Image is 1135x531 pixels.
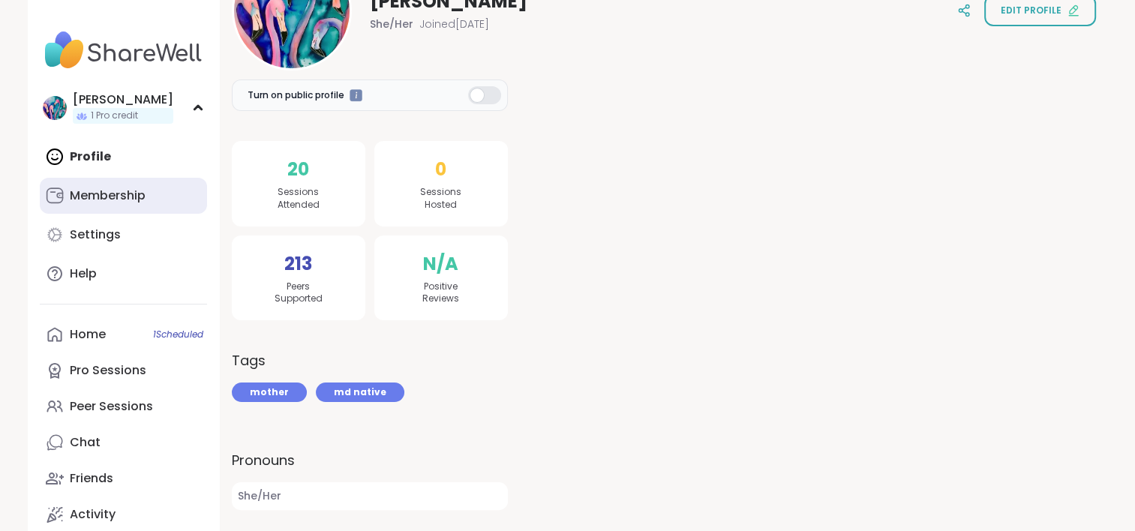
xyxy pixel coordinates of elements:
[70,326,106,343] div: Home
[153,328,203,340] span: 1 Scheduled
[232,350,266,370] h3: Tags
[435,156,446,183] span: 0
[70,187,146,204] div: Membership
[70,470,113,487] div: Friends
[275,280,323,306] span: Peers Supported
[287,156,309,183] span: 20
[70,398,153,415] div: Peer Sessions
[334,385,386,399] span: md native
[420,186,461,211] span: Sessions Hosted
[370,16,413,31] span: She/Her
[43,96,67,120] img: hollyjanicki
[40,178,207,214] a: Membership
[423,250,458,277] span: N/A
[70,434,101,451] div: Chat
[40,424,207,460] a: Chat
[248,88,344,102] span: Turn on public profile
[1001,4,1061,17] span: Edit profile
[40,352,207,388] a: Pro Sessions
[422,280,459,306] span: Positive Reviews
[40,316,207,352] a: Home1Scheduled
[73,91,173,108] div: [PERSON_NAME]
[40,217,207,253] a: Settings
[278,186,320,211] span: Sessions Attended
[350,89,362,102] iframe: Spotlight
[40,24,207,76] img: ShareWell Nav Logo
[70,362,146,379] div: Pro Sessions
[70,226,121,243] div: Settings
[40,460,207,496] a: Friends
[40,256,207,292] a: Help
[91,109,138,122] span: 1 Pro credit
[250,385,289,399] span: mother
[232,482,508,510] span: She/Her
[419,16,489,31] span: Joined [DATE]
[70,506,116,523] div: Activity
[284,250,312,277] span: 213
[40,388,207,424] a: Peer Sessions
[70,265,97,282] div: Help
[232,450,508,470] label: Pronouns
